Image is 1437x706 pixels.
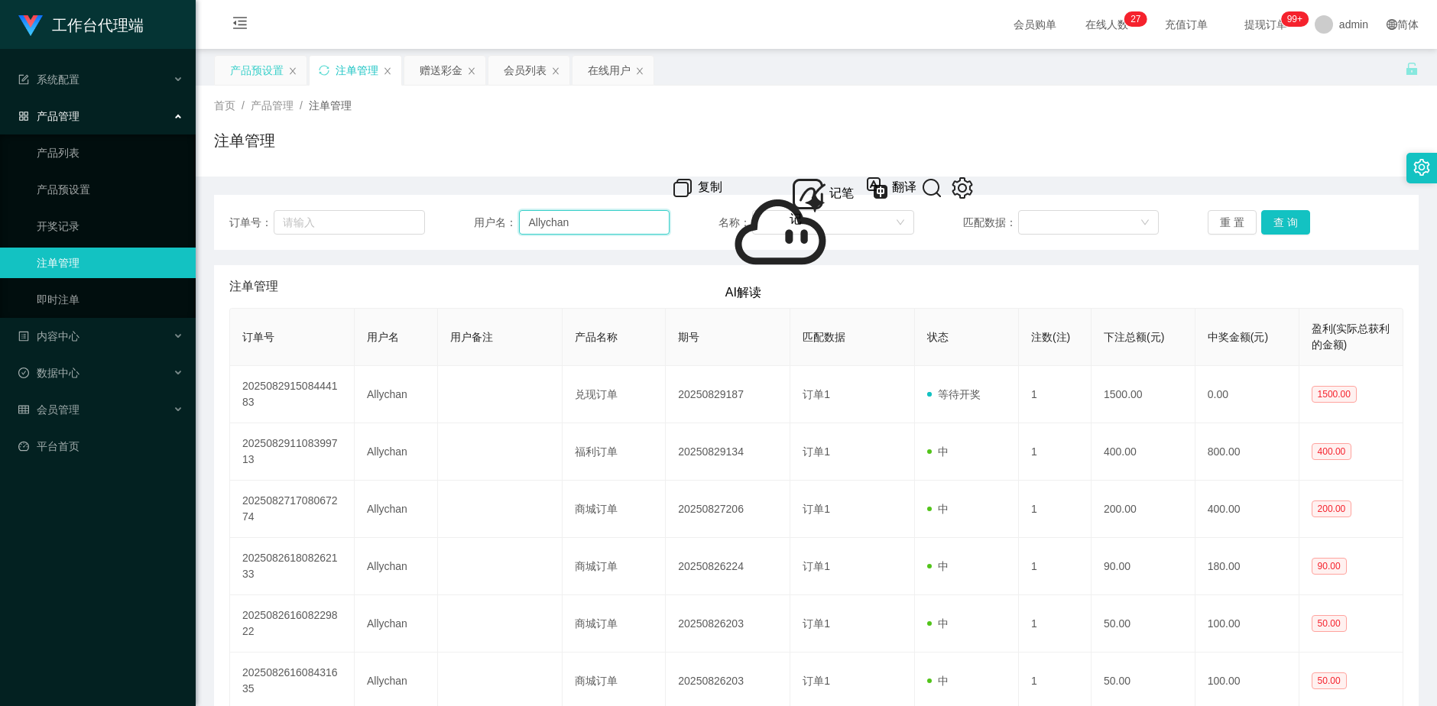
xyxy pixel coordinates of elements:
div: 在线用户 [588,56,631,85]
img: BTcnyCAlw1Z8AAAAAElFTkSuQmCC [864,176,889,200]
span: 400.00 [1312,443,1352,460]
h1: 注单管理 [214,129,275,152]
span: 用户名： [474,215,519,231]
a: 即时注单 [37,284,183,315]
span: 产品管理 [251,99,294,112]
td: 202508291508444183 [230,366,355,423]
span: 订单1 [803,675,830,687]
td: 福利订单 [563,423,667,481]
i: 图标: form [18,74,29,85]
a: 开奖记录 [37,211,183,241]
div: 注单管理 [336,56,378,85]
a: 产品列表 [37,138,183,168]
td: 20250829187 [666,366,790,423]
span: 匹配数据： [963,215,1018,231]
span: 订单1 [803,617,830,630]
sup: 1019 [1281,11,1309,27]
a: 工作台代理端 [18,18,144,31]
span: 下注总额(元) [1104,331,1164,343]
img: logo.9652507e.png [18,15,43,37]
td: 202508261808262133 [230,538,355,595]
span: 中 [927,675,949,687]
span: / [242,99,245,112]
span: AI解读 [725,286,761,299]
span: 产品名称 [575,331,618,343]
span: 注单管理 [309,99,352,112]
span: 翻译 [892,180,916,193]
span: 注数(注) [1031,331,1070,343]
span: 状态 [927,331,949,343]
span: 盈利(实际总获利的金额) [1312,322,1390,351]
td: Allychan [355,481,438,538]
div: 赠送彩金 [420,56,462,85]
span: 中 [927,503,949,515]
td: Allychan [355,366,438,423]
span: 200.00 [1312,500,1352,517]
span: 复制 [698,180,722,193]
i: 图标: down [1140,218,1150,228]
span: 1500.00 [1312,386,1357,403]
i: 图标: setting [1413,159,1430,176]
td: 1 [1019,538,1092,595]
td: 400.00 [1092,423,1195,481]
span: 订单号 [242,331,274,343]
span: 订单1 [803,388,830,400]
td: 20250826224 [666,538,790,595]
span: 会员管理 [18,403,79,416]
span: 50.00 [1312,672,1347,689]
span: 90.00 [1312,558,1347,575]
span: 订单1 [803,445,830,458]
i: 图标: table [18,404,29,415]
img: 6JHfgLzKFOjSb3L5AAAAAASUVORK5CYII= [920,176,944,200]
i: 图标: sync [319,65,329,76]
span: 等待开奖 [927,388,981,400]
i: 图标: close [288,66,297,76]
a: 注单管理 [37,248,183,278]
i: 图标: close [467,66,476,76]
i: 图标: appstore-o [18,111,29,121]
td: 0.00 [1195,366,1299,423]
div: 产品预设置 [230,56,284,85]
span: 系统配置 [18,73,79,86]
i: 图标: unlock [1405,62,1419,76]
span: 匹配数据 [803,331,845,343]
span: 提现订单 [1237,19,1295,30]
td: 90.00 [1092,538,1195,595]
i: 图标: close [551,66,560,76]
td: 1 [1019,423,1092,481]
span: 用户备注 [450,331,493,343]
p: 2 [1130,11,1136,27]
img: V078A+5A6nx3rvGSgAAAABJRU5ErkJggg== [950,176,975,200]
span: 中 [927,560,949,572]
td: Allychan [355,538,438,595]
a: 产品预设置 [37,174,183,205]
span: 在线人数 [1078,19,1136,30]
span: 用户名 [367,331,399,343]
span: / [300,99,303,112]
span: 订单号： [229,215,274,231]
input: 请输入 [519,210,670,235]
td: 20250827206 [666,481,790,538]
h1: 工作台代理端 [52,1,144,50]
span: 订单1 [803,560,830,572]
span: 数据中心 [18,367,79,379]
td: 商城订单 [563,538,667,595]
input: 请输入 [274,210,425,235]
td: 200.00 [1092,481,1195,538]
i: 图标: close [383,66,392,76]
span: 中 [927,617,949,630]
td: 180.00 [1195,538,1299,595]
td: 20250829134 [666,423,790,481]
td: Allychan [355,423,438,481]
span: 50.00 [1312,615,1347,632]
span: 注单管理 [229,277,278,296]
img: +AUFiS6jpxfeE1VwQWUENg3barE8bF6UJVwMA4iAK71z0CdTqfT6XQ6nU6n0+l8H34A0lD0iq7aywkAAAAASUVORK5CYII= [725,176,835,286]
td: Allychan [355,595,438,653]
i: 图标: profile [18,331,29,342]
button: 查 询 [1261,210,1310,235]
img: note_menu_logo.png [790,176,826,212]
span: 内容中心 [18,330,79,342]
td: 202508261608229822 [230,595,355,653]
td: 1 [1019,366,1092,423]
td: 202508291108399713 [230,423,355,481]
